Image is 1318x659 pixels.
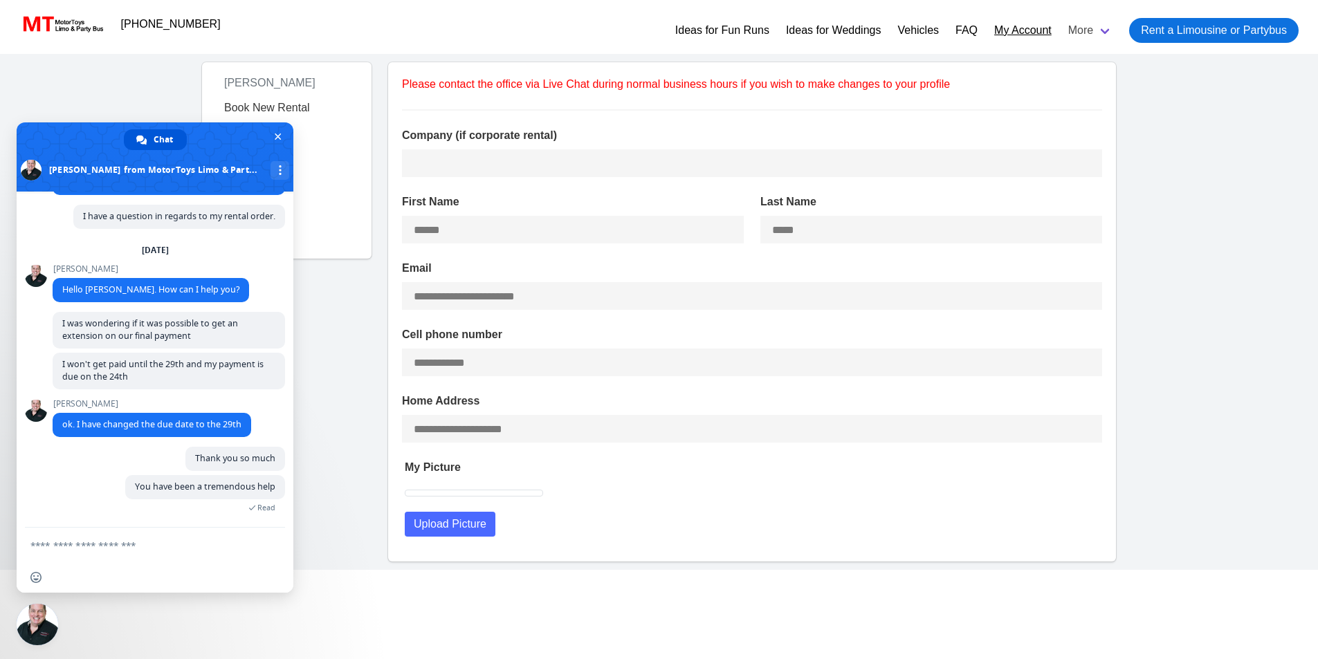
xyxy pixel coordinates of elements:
[955,22,978,39] a: FAQ
[402,76,1102,93] p: Please contact the office via Live Chat during normal business hours if you wish to make changes ...
[994,22,1052,39] a: My Account
[402,127,1102,144] label: Company (if corporate rental)
[402,326,1102,343] label: Cell phone number
[83,210,275,222] span: I have a question in regards to my rental order.
[402,194,744,210] label: First Name
[30,528,252,562] textarea: Compose your message...
[154,129,173,150] span: Chat
[53,264,249,274] span: [PERSON_NAME]
[760,194,1102,210] label: Last Name
[62,418,241,430] span: ok. I have changed the due date to the 29th
[216,95,358,120] a: Book New Rental
[30,572,42,583] span: Insert an emoji
[897,22,939,39] a: Vehicles
[786,22,881,39] a: Ideas for Weddings
[675,22,769,39] a: Ideas for Fun Runs
[53,399,251,409] span: [PERSON_NAME]
[402,260,1102,277] label: Email
[195,452,275,464] span: Thank you so much
[62,284,239,295] span: Hello [PERSON_NAME]. How can I help you?
[257,503,275,512] span: Read
[405,512,495,537] button: Upload Picture
[402,393,1102,409] label: Home Address
[142,246,169,254] div: [DATE]
[62,317,238,342] span: I was wondering if it was possible to get an extension on our final payment
[1129,18,1299,43] a: Rent a Limousine or Partybus
[124,129,187,150] a: Chat
[414,516,486,532] span: Upload Picture
[216,120,358,145] button: My Profile
[405,490,543,496] img: 150
[271,129,285,144] span: Close chat
[19,15,104,34] img: MotorToys Logo
[17,604,58,645] a: Close chat
[135,481,275,492] span: You have been a tremendous help
[1060,12,1121,48] a: More
[405,459,1102,476] label: My Picture
[62,358,264,382] span: I won't get paid until the 29th and my payment is due on the 24th
[216,71,324,94] span: [PERSON_NAME]
[113,10,229,38] a: [PHONE_NUMBER]
[1141,22,1287,39] span: Rent a Limousine or Partybus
